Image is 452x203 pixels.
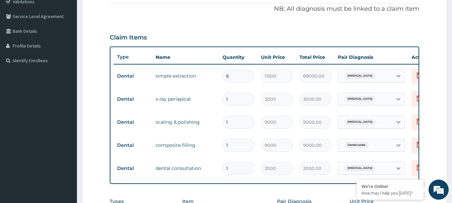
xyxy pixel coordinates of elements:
span: We're online! [39,60,92,127]
span: [MEDICAL_DATA] [344,119,376,125]
span: [MEDICAL_DATA] [344,165,376,172]
span: Dental caries [344,142,369,148]
td: composite filling [152,138,219,152]
div: Minimize live chat window [110,3,126,19]
img: d_794563401_company_1708531726252_794563401 [12,33,27,50]
div: We're Online! [362,183,419,189]
p: NB: All diagnosis must be linked to a claim item [110,5,420,13]
th: Quantity [219,50,258,64]
p: How may I help you today? [362,190,419,196]
td: dental consultation [152,162,219,175]
th: Unit Price [258,50,296,64]
th: Actions [408,50,442,64]
th: Total Price [296,50,335,64]
h3: Claim Items [110,34,147,41]
td: Dental [114,162,152,175]
td: x-ray periapical [152,92,219,106]
td: Dental [114,93,152,105]
textarea: Type your message and hit 'Enter' [3,133,127,157]
td: simple extraction [152,69,219,83]
span: [MEDICAL_DATA] [344,96,376,102]
td: Dental [114,139,152,151]
td: Dental [114,70,152,82]
span: [MEDICAL_DATA] [344,73,376,79]
th: Pair Diagnosis [335,50,408,64]
th: Type [114,51,152,63]
th: Name [152,50,219,64]
td: scaling & polishing [152,115,219,129]
div: Chat with us now [35,37,112,46]
td: Dental [114,116,152,128]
